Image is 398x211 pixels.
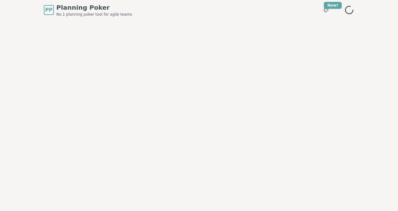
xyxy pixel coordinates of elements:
a: PPPlanning PokerNo.1 planning poker tool for agile teams [44,3,132,17]
span: No.1 planning poker tool for agile teams [56,12,132,17]
span: Planning Poker [56,3,132,12]
button: New! [320,4,332,16]
span: PP [45,6,52,14]
div: New! [324,2,342,9]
